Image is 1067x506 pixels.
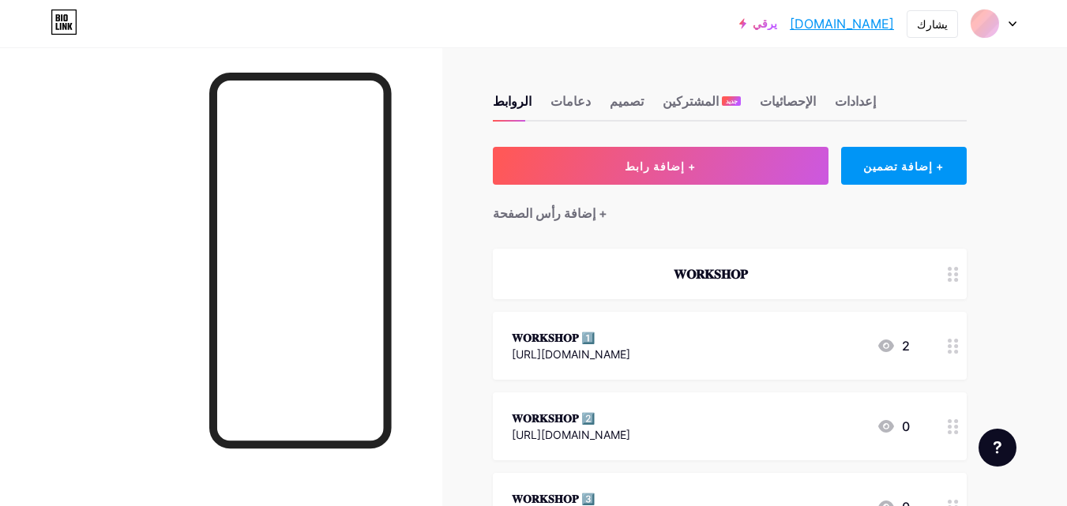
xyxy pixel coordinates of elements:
[493,205,607,221] font: + إضافة رأس الصفحة
[512,410,630,426] div: 𝐖𝐎𝐑𝐊𝐒𝐇𝐎𝐏 2️⃣
[760,93,816,109] font: الإحصائيات
[753,17,777,30] font: يرقي
[726,97,738,105] font: جديد
[877,417,910,436] div: 0
[512,264,910,283] div: 𝐖𝐎𝐑𝐊𝐒𝐇𝐎𝐏
[663,93,719,109] font: المشتركين
[790,16,894,32] font: [DOMAIN_NAME]
[877,336,910,355] div: 2
[493,147,828,185] button: + إضافة رابط
[625,159,696,173] font: + إضافة رابط
[512,346,630,362] div: [URL][DOMAIN_NAME]
[610,93,644,109] font: تصميم
[790,14,894,33] a: [DOMAIN_NAME]
[917,17,948,31] font: يشارك
[512,329,630,346] div: 𝐖𝐎𝐑𝐊𝐒𝐇𝐎𝐏 1️⃣
[512,426,630,443] div: [URL][DOMAIN_NAME]
[550,93,591,109] font: دعامات
[863,159,944,173] font: + إضافة تضمين
[493,93,532,109] font: الروابط
[835,93,876,109] font: إعدادات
